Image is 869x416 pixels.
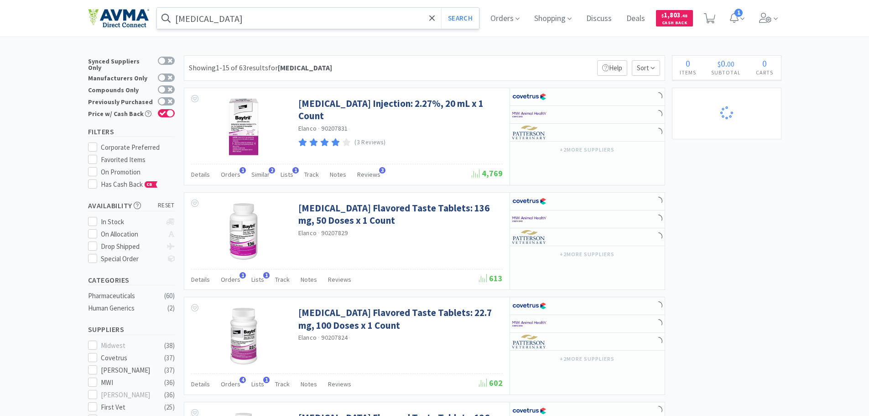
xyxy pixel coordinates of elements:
[275,380,290,388] span: Track
[214,202,273,261] img: 179b8ad10cb342879e92e522e941d1e7_497249.jpg
[512,230,546,244] img: f5e969b455434c6296c6d81ef179fa71_3.png
[101,229,161,240] div: On Allocation
[441,8,479,29] button: Search
[583,15,615,23] a: Discuss
[278,63,332,72] strong: [MEDICAL_DATA]
[239,377,246,383] span: 4
[298,97,500,122] a: [MEDICAL_DATA] Injection: 2.27%, 20 mL x 1 Count
[157,8,479,29] input: Search by item, sku, manufacturer, ingredient, size...
[275,275,290,284] span: Track
[214,97,273,157] img: 434eaf9944f2498b95c28fa91e14a934_416222.jpeg
[512,335,546,348] img: f5e969b455434c6296c6d81ef179fa71_3.png
[304,170,319,179] span: Track
[164,402,175,413] div: ( 25 )
[101,167,175,178] div: On Promotion
[555,353,619,365] button: +2more suppliers
[101,241,161,252] div: Drop Shipped
[101,365,157,376] div: [PERSON_NAME]
[191,275,210,284] span: Details
[301,275,317,284] span: Notes
[661,11,687,19] span: 1,803
[512,126,546,139] img: f5e969b455434c6296c6d81ef179fa71_3.png
[512,317,546,331] img: f6b2451649754179b5b4e0c70c3f7cb0_2.png
[263,377,270,383] span: 1
[318,333,320,342] span: ·
[191,380,210,388] span: Details
[88,9,149,28] img: e4e33dab9f054f5782a47901c742baa9_102.png
[269,167,275,174] span: 2
[189,62,332,74] div: Showing 1-15 of 63 results
[251,275,264,284] span: Lists
[555,248,619,261] button: +2more suppliers
[88,290,162,301] div: Pharmaceuticals
[512,212,546,226] img: f6b2451649754179b5b4e0c70c3f7cb0_2.png
[357,170,380,179] span: Reviews
[251,170,270,179] span: Similar
[555,143,619,156] button: +2more suppliers
[321,124,348,132] span: 90207831
[512,299,546,313] img: 77fca1acd8b6420a9015268ca798ef17_1.png
[88,126,175,137] h5: Filters
[164,290,175,301] div: ( 60 )
[298,124,317,132] a: Elanco
[191,170,210,179] span: Details
[479,273,503,284] span: 613
[101,353,157,363] div: Covetrus
[318,124,320,132] span: ·
[298,229,317,237] a: Elanco
[101,154,175,165] div: Favorited Items
[301,380,317,388] span: Notes
[101,402,157,413] div: First Vet
[263,272,270,279] span: 1
[101,142,175,153] div: Corporate Preferred
[101,253,161,264] div: Special Order
[686,58,690,69] span: 0
[512,90,546,104] img: 77fca1acd8b6420a9015268ca798ef17_1.png
[88,324,175,335] h5: Suppliers
[318,229,320,237] span: ·
[354,138,385,147] p: (3 Reviews)
[164,340,175,351] div: ( 38 )
[512,195,546,208] img: 77fca1acd8b6420a9015268ca798ef17_1.png
[101,216,161,227] div: In Stock
[479,378,503,388] span: 602
[762,58,767,69] span: 0
[597,60,627,76] p: Help
[239,167,246,174] span: 1
[101,377,157,388] div: MWI
[681,13,687,19] span: . 48
[298,202,500,227] a: [MEDICAL_DATA] Flavored Taste Tablets: 136 mg, 50 Doses x 1 Count
[239,272,246,279] span: 1
[512,108,546,121] img: f6b2451649754179b5b4e0c70c3f7cb0_2.png
[298,333,317,342] a: Elanco
[321,229,348,237] span: 90207829
[330,170,346,179] span: Notes
[164,353,175,363] div: ( 37 )
[88,275,175,285] h5: Categories
[268,63,332,72] span: for
[672,68,704,77] h4: Items
[88,109,153,117] div: Price w/ Cash Back
[721,58,725,69] span: 0
[101,180,158,189] span: Has Cash Back
[164,390,175,400] div: ( 36 )
[221,170,240,179] span: Orders
[734,9,743,17] span: 1
[472,168,503,179] span: 4,769
[281,170,293,179] span: Lists
[632,60,660,76] span: Sort
[164,377,175,388] div: ( 36 )
[749,68,781,77] h4: Carts
[88,74,153,81] div: Manufacturers Only
[88,97,153,105] div: Previously Purchased
[328,380,351,388] span: Reviews
[167,303,175,314] div: ( 2 )
[656,6,693,31] a: $1,803.48Cash Back
[164,365,175,376] div: ( 37 )
[101,340,157,351] div: Midwest
[321,333,348,342] span: 90207824
[718,59,721,68] span: $
[379,167,385,174] span: 3
[101,390,157,400] div: [PERSON_NAME]
[661,21,687,26] span: Cash Back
